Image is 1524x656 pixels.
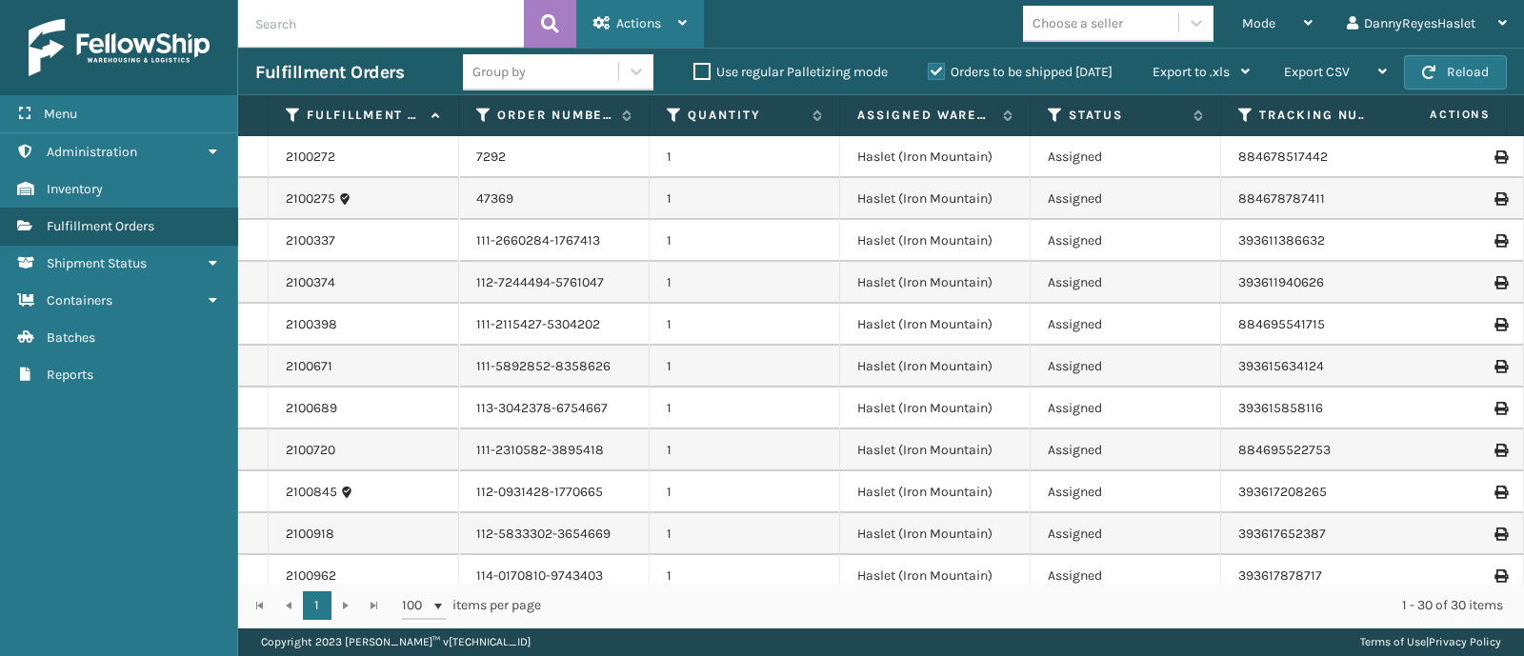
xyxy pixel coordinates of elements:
[459,388,650,429] td: 113-3042378-6754667
[650,136,840,178] td: 1
[1238,400,1323,416] a: 393615858116
[307,107,422,124] label: Fulfillment Order Id
[47,367,93,383] span: Reports
[650,471,840,513] td: 1
[1242,15,1275,31] span: Mode
[44,106,77,122] span: Menu
[840,513,1031,555] td: Haslet (Iron Mountain)
[1360,635,1426,648] a: Terms of Use
[840,429,1031,471] td: Haslet (Iron Mountain)
[286,399,337,418] a: 2100689
[286,189,335,209] a: 2100275
[840,136,1031,178] td: Haslet (Iron Mountain)
[1069,107,1184,124] label: Status
[650,304,840,346] td: 1
[1494,318,1506,331] i: Print Label
[650,555,840,597] td: 1
[286,567,336,586] a: 2100962
[1494,360,1506,373] i: Print Label
[286,148,335,167] a: 2100272
[286,357,332,376] a: 2100671
[1494,444,1506,457] i: Print Label
[1033,13,1123,33] div: Choose a seller
[1238,149,1328,165] a: 884678517442
[1031,429,1221,471] td: Assigned
[1494,192,1506,206] i: Print Label
[286,441,335,460] a: 2100720
[1238,567,1322,584] a: 393617878717
[928,64,1113,80] label: Orders to be shipped [DATE]
[650,513,840,555] td: 1
[497,107,612,124] label: Order Number
[1031,304,1221,346] td: Assigned
[459,304,650,346] td: 111-2115427-5304202
[402,596,431,615] span: 100
[840,388,1031,429] td: Haslet (Iron Mountain)
[1238,316,1325,332] a: 884695541715
[840,555,1031,597] td: Haslet (Iron Mountain)
[1238,274,1324,290] a: 393611940626
[650,429,840,471] td: 1
[840,304,1031,346] td: Haslet (Iron Mountain)
[261,627,531,656] p: Copyright 2023 [PERSON_NAME]™ v [TECHNICAL_ID]
[1031,346,1221,388] td: Assigned
[47,181,103,197] span: Inventory
[459,262,650,304] td: 112-7244494-5761047
[459,136,650,178] td: 7292
[303,591,331,620] a: 1
[1031,513,1221,555] td: Assigned
[1494,276,1506,289] i: Print Label
[840,346,1031,388] td: Haslet (Iron Mountain)
[286,273,335,292] a: 2100374
[857,107,993,124] label: Assigned Warehouse
[1238,526,1326,542] a: 393617652387
[1494,527,1506,541] i: Print Label
[459,346,650,388] td: 111-5892852-8358626
[47,144,137,160] span: Administration
[650,220,840,262] td: 1
[650,262,840,304] td: 1
[1259,107,1374,124] label: Tracking Number
[472,62,526,82] div: Group by
[1031,262,1221,304] td: Assigned
[1031,388,1221,429] td: Assigned
[1238,232,1325,248] a: 393611386632
[840,471,1031,513] td: Haslet (Iron Mountain)
[459,513,650,555] td: 112-5833302-3654669
[693,64,888,80] label: Use regular Palletizing mode
[459,471,650,513] td: 112-0931428-1770665
[47,329,95,346] span: Batches
[47,292,112,308] span: Containers
[459,178,650,220] td: 47369
[840,178,1031,220] td: Haslet (Iron Mountain)
[568,596,1503,615] div: 1 - 30 of 30 items
[1238,190,1325,207] a: 884678787411
[1360,627,1501,656] div: |
[1494,569,1506,583] i: Print Label
[1153,64,1230,80] span: Export to .xls
[1370,99,1502,130] span: Actions
[1031,471,1221,513] td: Assigned
[459,220,650,262] td: 111-2660284-1767413
[1031,555,1221,597] td: Assigned
[1494,486,1506,499] i: Print Label
[1238,358,1324,374] a: 393615634124
[286,315,337,334] a: 2100398
[1429,635,1501,648] a: Privacy Policy
[1031,136,1221,178] td: Assigned
[1238,442,1331,458] a: 884695522753
[286,483,337,502] a: 2100845
[1284,64,1350,80] span: Export CSV
[459,555,650,597] td: 114-0170810-9743403
[1494,234,1506,248] i: Print Label
[29,19,210,76] img: logo
[1238,484,1327,500] a: 393617208265
[1494,150,1506,164] i: Print Label
[402,591,541,620] span: items per page
[840,220,1031,262] td: Haslet (Iron Mountain)
[1494,402,1506,415] i: Print Label
[47,218,154,234] span: Fulfillment Orders
[1031,220,1221,262] td: Assigned
[650,346,840,388] td: 1
[47,255,147,271] span: Shipment Status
